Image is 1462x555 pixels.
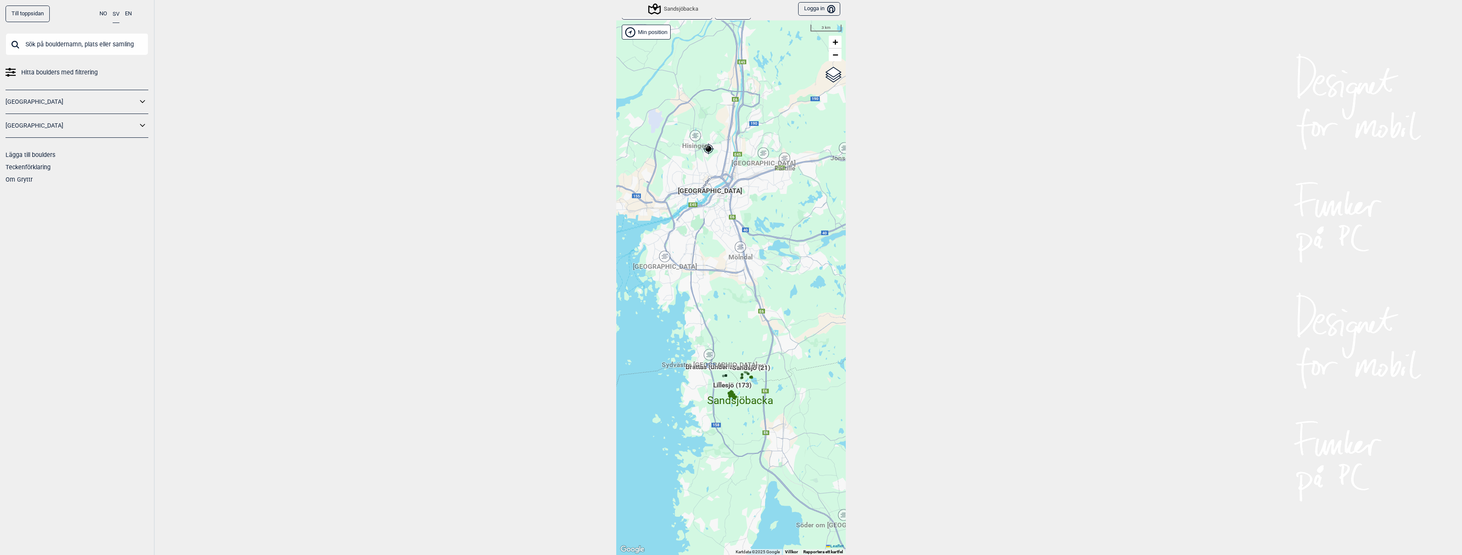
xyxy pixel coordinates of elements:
a: Hitta boulders med filtrering [6,66,148,79]
span: Hitta boulders med filtrering [21,66,98,79]
span: Kartdata ©2025 Google [736,549,780,554]
div: Lillesjö (173) [730,392,735,397]
span: + [833,37,838,47]
div: Sandsjöbacka [649,4,698,14]
div: Jonsered [842,145,847,151]
a: Layers [825,65,841,84]
div: 3 km [810,25,841,31]
a: Zoom out [829,48,841,61]
span: − [833,49,838,60]
div: Mölndal [738,245,743,250]
div: Vis min position [622,25,671,40]
a: Rapportera ett kartfel [803,549,843,554]
a: Zoom in [829,36,841,48]
button: NO [99,6,107,22]
div: [GEOGRAPHIC_DATA] [662,254,667,259]
a: Om Gryttr [6,176,33,183]
input: Sök på bouldernamn, plats eller samling [6,33,148,55]
div: Hisingen [693,133,698,138]
span: Brattås (under arbete) (13) [686,362,764,379]
div: Sandsjöbacka [737,384,742,390]
div: Partille [782,156,787,161]
span: Lillesjö (173) [713,381,751,397]
button: Logga in [798,2,840,16]
button: EN [125,6,132,22]
a: Villkor (öppnas i en ny flik) [785,549,798,554]
div: [GEOGRAPHIC_DATA] [761,151,766,156]
button: SV [113,6,119,23]
img: Google [618,544,646,555]
div: Brattås (under arbete) (13) [722,373,727,379]
a: Lägga till boulders [6,151,55,158]
a: Till toppsidan [6,6,50,22]
div: Söder om [GEOGRAPHIC_DATA] [841,512,846,518]
span: Sandsjö (21) [732,363,770,379]
a: [GEOGRAPHIC_DATA] [6,96,137,108]
a: Teckenförklaring [6,164,51,171]
div: Sydvästra [GEOGRAPHIC_DATA] [707,352,712,357]
div: Sandsjö (21) [748,374,754,379]
a: [GEOGRAPHIC_DATA] [6,120,137,132]
a: Öppna detta område i Google Maps (i ett nytt fönster) [618,544,646,555]
a: Leaflet [826,544,844,548]
div: [GEOGRAPHIC_DATA] [707,178,712,183]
